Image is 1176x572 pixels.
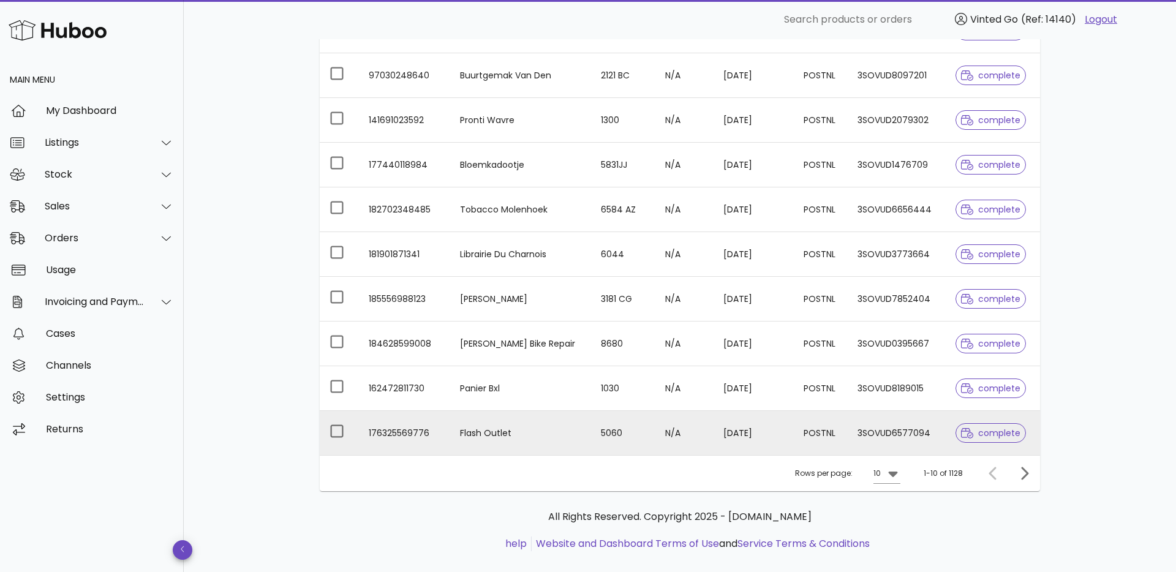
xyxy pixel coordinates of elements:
td: Bloemkadootje [450,143,591,187]
div: My Dashboard [46,105,174,116]
td: [PERSON_NAME] Bike Repair [450,322,591,366]
td: [DATE] [714,53,794,98]
td: 162472811730 [359,366,450,411]
td: [DATE] [714,143,794,187]
td: [PERSON_NAME] [450,277,591,322]
div: Sales [45,200,145,212]
td: [DATE] [714,366,794,411]
td: 6584 AZ [591,187,656,232]
td: 177440118984 [359,143,450,187]
td: 184628599008 [359,322,450,366]
div: Orders [45,232,145,244]
td: 185556988123 [359,277,450,322]
td: N/A [655,53,713,98]
td: 3SOVUD6656444 [848,187,946,232]
td: 3181 CG [591,277,656,322]
span: complete [961,429,1020,437]
td: [DATE] [714,98,794,143]
td: N/A [655,187,713,232]
div: Rows per page: [795,456,900,491]
button: Next page [1013,462,1035,484]
td: 2121 BC [591,53,656,98]
div: 10Rows per page: [873,464,900,483]
td: [DATE] [714,411,794,455]
td: [DATE] [714,277,794,322]
span: complete [961,160,1020,169]
a: Service Terms & Conditions [737,536,870,551]
td: [DATE] [714,232,794,277]
td: [DATE] [714,322,794,366]
span: complete [961,339,1020,348]
td: 6044 [591,232,656,277]
td: 3SOVUD2079302 [848,98,946,143]
a: Website and Dashboard Terms of Use [536,536,719,551]
td: POSTNL [794,53,848,98]
div: Listings [45,137,145,148]
span: complete [961,116,1020,124]
td: N/A [655,411,713,455]
td: N/A [655,232,713,277]
span: Vinted Go [970,12,1018,26]
td: POSTNL [794,143,848,187]
td: POSTNL [794,411,848,455]
td: [DATE] [714,187,794,232]
td: POSTNL [794,277,848,322]
td: POSTNL [794,98,848,143]
td: N/A [655,366,713,411]
td: 181901871341 [359,232,450,277]
td: POSTNL [794,232,848,277]
td: 182702348485 [359,187,450,232]
td: 1030 [591,366,656,411]
div: 10 [873,468,881,479]
td: Pronti Wavre [450,98,591,143]
span: (Ref: 14140) [1021,12,1076,26]
td: 3SOVUD7852404 [848,277,946,322]
td: 5831JJ [591,143,656,187]
td: 3SOVUD8189015 [848,366,946,411]
td: 3SOVUD8097201 [848,53,946,98]
td: N/A [655,143,713,187]
div: Stock [45,168,145,180]
td: 176325569776 [359,411,450,455]
td: 3SOVUD3773664 [848,232,946,277]
div: Settings [46,391,174,403]
td: 141691023592 [359,98,450,143]
div: Returns [46,423,174,435]
li: and [532,536,870,551]
td: Librairie Du Charnois [450,232,591,277]
td: 97030248640 [359,53,450,98]
div: Invoicing and Payments [45,296,145,307]
a: help [505,536,527,551]
td: 5060 [591,411,656,455]
td: POSTNL [794,322,848,366]
span: complete [961,71,1020,80]
td: N/A [655,98,713,143]
td: 3SOVUD6577094 [848,411,946,455]
td: Tobacco Molenhoek [450,187,591,232]
div: Channels [46,359,174,371]
td: 3SOVUD0395667 [848,322,946,366]
p: All Rights Reserved. Copyright 2025 - [DOMAIN_NAME] [330,510,1030,524]
span: complete [961,384,1020,393]
a: Logout [1085,12,1117,27]
td: Buurtgemak Van Den [450,53,591,98]
td: 1300 [591,98,656,143]
div: Cases [46,328,174,339]
td: POSTNL [794,366,848,411]
div: 1-10 of 1128 [924,468,963,479]
span: complete [961,295,1020,303]
td: Panier Bxl [450,366,591,411]
td: 3SOVUD1476709 [848,143,946,187]
td: N/A [655,277,713,322]
td: N/A [655,322,713,366]
td: 8680 [591,322,656,366]
td: Flash Outlet [450,411,591,455]
td: POSTNL [794,187,848,232]
div: Usage [46,264,174,276]
span: complete [961,250,1020,258]
img: Huboo Logo [9,17,107,43]
span: complete [961,205,1020,214]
